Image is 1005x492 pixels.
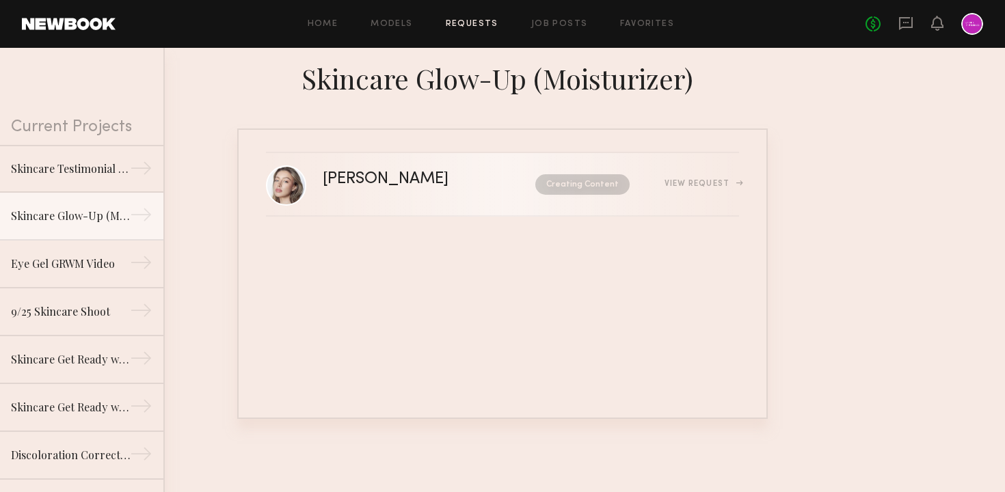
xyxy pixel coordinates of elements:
a: [PERSON_NAME]Creating ContentView Request [266,153,739,217]
div: → [130,347,152,374]
div: [PERSON_NAME] [323,172,492,187]
div: Skincare Testimonial (Moisturizer) [11,161,130,177]
div: Eye Gel GRWM Video [11,256,130,272]
div: → [130,299,152,327]
a: Job Posts [531,20,588,29]
div: Skincare Glow-Up (Moisturizer) [237,59,768,96]
a: Home [308,20,338,29]
div: View Request [665,180,739,188]
div: 9/25 Skincare Shoot [11,303,130,320]
div: → [130,443,152,470]
a: Models [371,20,412,29]
div: → [130,395,152,422]
div: Skincare Get Ready with Me Video (Eye Gel) [11,399,130,415]
nb-request-status: Creating Content [535,174,630,195]
div: → [130,157,152,184]
div: Discoloration Correcting Serum GRWM Video [11,447,130,463]
a: Requests [446,20,498,29]
div: → [130,251,152,279]
a: Favorites [620,20,674,29]
div: → [130,204,152,231]
div: Skincare Glow-Up (Moisturizer) [11,208,130,224]
div: Skincare Get Ready with Me Video (Body Treatment) [11,351,130,368]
